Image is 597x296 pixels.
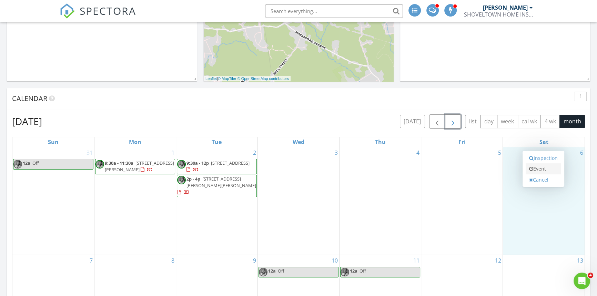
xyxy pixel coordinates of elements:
button: week [497,115,518,128]
div: [PERSON_NAME] [483,4,528,11]
a: Monday [128,137,143,147]
a: Tuesday [210,137,223,147]
a: SPECTORA [60,9,136,24]
a: Go to September 2, 2025 [252,147,257,158]
span: Off [32,160,39,166]
img: image.jpg [259,268,267,276]
a: © MapTiler [218,76,236,81]
a: Go to September 10, 2025 [330,255,339,266]
a: Go to September 8, 2025 [170,255,176,266]
a: Go to September 4, 2025 [415,147,421,158]
a: Saturday [538,137,550,147]
a: Thursday [374,137,387,147]
div: SHOVELTOWN HOME INSPECTIONS LLC [464,11,533,18]
a: Wednesday [291,137,306,147]
span: Off [360,268,366,274]
span: 12a [23,160,30,166]
td: Go to September 5, 2025 [421,147,503,255]
span: 2p - 4p [186,176,200,182]
a: Go to September 13, 2025 [576,255,585,266]
td: Go to September 3, 2025 [257,147,339,255]
span: Calendar [12,94,47,103]
a: Go to September 3, 2025 [333,147,339,158]
span: [STREET_ADDRESS] [211,160,250,166]
button: 4 wk [540,115,560,128]
a: 9:30a - 12p [STREET_ADDRESS] [177,159,257,174]
span: 9:30a - 11:30a [105,160,133,166]
h2: [DATE] [12,114,42,128]
a: © OpenStreetMap contributors [237,76,289,81]
a: 2p - 4p [STREET_ADDRESS][PERSON_NAME][PERSON_NAME] [177,176,256,195]
a: Sunday [47,137,60,147]
button: Next month [445,114,461,129]
a: Go to September 1, 2025 [170,147,176,158]
span: SPECTORA [80,3,136,18]
a: Leaflet [205,76,217,81]
td: Go to September 1, 2025 [94,147,176,255]
button: Previous month [429,114,445,129]
img: image.jpg [13,160,22,169]
img: image.jpg [177,176,186,184]
a: Inspection [526,153,561,164]
td: Go to September 2, 2025 [176,147,257,255]
a: Go to September 12, 2025 [494,255,503,266]
a: Friday [457,137,467,147]
td: Go to September 4, 2025 [340,147,421,255]
span: 12a [350,268,357,274]
img: image.jpg [95,160,104,169]
a: Cancel [526,174,561,185]
a: Go to September 11, 2025 [412,255,421,266]
span: 9:30a - 12p [186,160,209,166]
a: 9:30a - 11:30a [STREET_ADDRESS][PERSON_NAME] [95,159,175,174]
a: Event [526,163,561,174]
button: day [480,115,497,128]
a: Go to September 7, 2025 [88,255,94,266]
img: image.jpg [177,160,186,169]
a: Go to August 31, 2025 [85,147,94,158]
img: image.jpg [341,268,349,276]
a: Go to September 9, 2025 [252,255,257,266]
span: 12a [268,268,276,274]
img: The Best Home Inspection Software - Spectora [60,3,75,19]
a: 9:30a - 12p [STREET_ADDRESS] [186,160,250,173]
button: cal wk [518,115,541,128]
button: [DATE] [400,115,425,128]
a: Go to September 5, 2025 [497,147,503,158]
td: Go to August 31, 2025 [12,147,94,255]
input: Search everything... [265,4,403,18]
span: [STREET_ADDRESS][PERSON_NAME] [105,160,174,173]
span: [STREET_ADDRESS][PERSON_NAME][PERSON_NAME] [186,176,256,188]
td: Go to September 6, 2025 [503,147,585,255]
span: Off [278,268,284,274]
button: list [465,115,480,128]
button: month [559,115,585,128]
span: 4 [588,273,593,278]
iframe: Intercom live chat [574,273,590,289]
a: Go to September 6, 2025 [579,147,585,158]
a: 9:30a - 11:30a [STREET_ADDRESS][PERSON_NAME] [105,160,174,173]
div: | [204,76,291,82]
a: 2p - 4p [STREET_ADDRESS][PERSON_NAME][PERSON_NAME] [177,175,257,197]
